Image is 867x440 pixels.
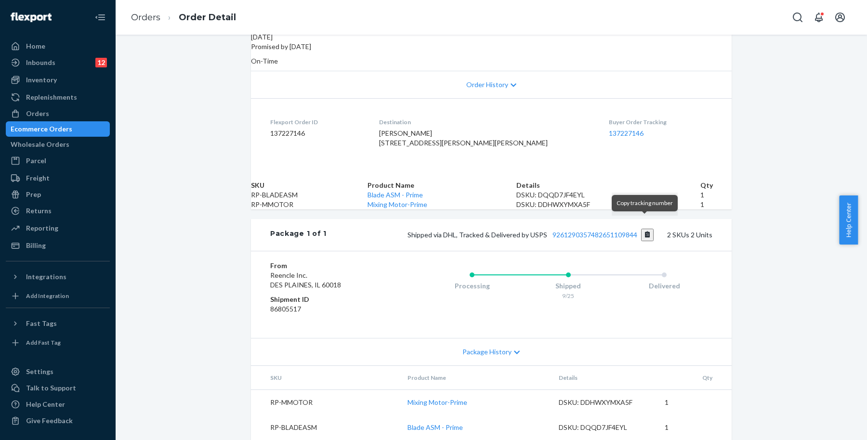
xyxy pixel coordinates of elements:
[26,58,55,67] div: Inbounds
[368,191,423,199] a: Blade ASM - Prime
[327,229,712,241] div: 2 SKUs 2 Units
[26,338,61,347] div: Add Fast Tag
[700,200,732,209] td: 1
[6,288,110,304] a: Add Integration
[6,55,110,70] a: Inbounds12
[91,8,110,27] button: Close Navigation
[368,181,516,190] th: Product Name
[11,13,52,22] img: Flexport logo
[26,383,76,393] div: Talk to Support
[26,241,46,250] div: Billing
[368,200,427,208] a: Mixing Motor-Prime
[641,229,654,241] button: Copy tracking number
[809,8,828,27] button: Open notifications
[26,272,66,282] div: Integrations
[26,92,77,102] div: Replenishments
[6,90,110,105] a: Replenishments
[270,295,385,304] dt: Shipment ID
[407,231,654,239] span: Shipped via DHL, Tracked & Delivered by USPS
[11,124,72,134] div: Ecommerce Orders
[251,200,368,209] td: RP-MMOTOR
[400,366,552,390] th: Product Name
[700,190,732,200] td: 1
[6,335,110,350] a: Add Fast Tag
[657,415,732,440] td: 1
[6,39,110,54] a: Home
[11,140,69,149] div: Wholesale Orders
[516,200,700,209] div: DSKU: DDHWXYMXA5F
[617,199,673,207] span: Copy tracking number
[251,56,732,66] p: On-Time
[251,366,400,390] th: SKU
[6,238,110,253] a: Billing
[179,12,236,23] a: Order Detail
[26,109,49,118] div: Orders
[270,304,385,314] dd: 86805517
[551,366,657,390] th: Details
[6,220,110,236] a: Reporting
[26,400,65,409] div: Help Center
[26,206,52,216] div: Returns
[6,187,110,202] a: Prep
[830,8,850,27] button: Open account menu
[6,121,110,137] a: Ecommerce Orders
[26,173,50,183] div: Freight
[407,423,463,431] a: Blade ASM - Prime
[26,367,53,376] div: Settings
[6,316,110,331] button: Fast Tags
[270,261,385,271] dt: From
[520,281,617,291] div: Shipped
[616,281,712,291] div: Delivered
[26,223,58,233] div: Reporting
[657,366,732,390] th: Qty
[26,41,45,51] div: Home
[26,75,57,85] div: Inventory
[6,364,110,379] a: Settings
[123,3,244,32] ol: breadcrumbs
[520,292,617,300] div: 9/25
[26,319,57,328] div: Fast Tags
[251,389,400,415] td: RP-MMOTOR
[131,12,160,23] a: Orders
[6,137,110,152] a: Wholesale Orders
[407,398,467,406] a: Mixing Motor-Prime
[6,269,110,285] button: Integrations
[552,231,637,239] a: 9261290357482651109844
[609,118,712,126] dt: Buyer Order Tracking
[251,42,732,52] p: Promised by [DATE]
[424,281,520,291] div: Processing
[559,398,649,407] div: DSKU: DDHWXYMXA5F
[26,416,73,426] div: Give Feedback
[270,229,327,241] div: Package 1 of 1
[251,415,400,440] td: RP-BLADEASM
[6,397,110,412] a: Help Center
[6,72,110,88] a: Inventory
[466,80,508,90] span: Order History
[6,170,110,186] a: Freight
[251,32,732,42] div: [DATE]
[379,129,548,147] span: [PERSON_NAME] [STREET_ADDRESS][PERSON_NAME][PERSON_NAME]
[516,181,700,190] th: Details
[251,181,368,190] th: SKU
[462,347,512,357] span: Package History
[516,190,700,200] div: DSKU: DQQD7JF4EYL
[6,106,110,121] a: Orders
[609,129,644,137] a: 137227146
[839,195,858,245] button: Help Center
[251,190,368,200] td: RP-BLADEASM
[559,423,649,432] div: DSKU: DQQD7JF4EYL
[270,118,364,126] dt: Flexport Order ID
[788,8,807,27] button: Open Search Box
[6,153,110,168] a: Parcel
[270,271,341,289] span: Reencle Inc. DES PLAINES, IL 60018
[700,181,732,190] th: Qty
[6,203,110,219] a: Returns
[26,292,69,300] div: Add Integration
[6,413,110,428] button: Give Feedback
[6,380,110,396] a: Talk to Support
[379,118,593,126] dt: Destination
[26,190,41,199] div: Prep
[270,129,364,138] dd: 137227146
[657,389,732,415] td: 1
